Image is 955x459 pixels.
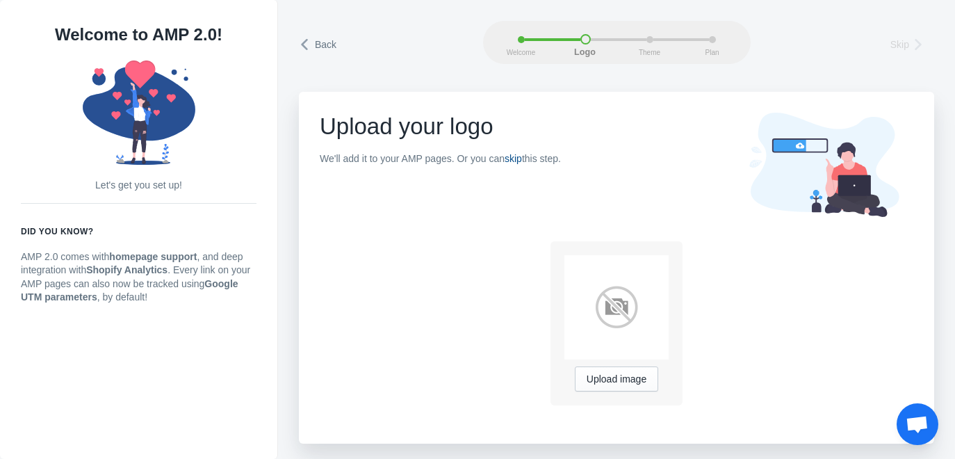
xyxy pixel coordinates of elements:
[299,34,338,53] a: Back
[86,264,168,275] strong: Shopify Analytics
[890,34,931,53] a: Skip
[564,255,669,360] img: no-image-available.png
[568,48,603,58] span: Logo
[21,225,256,239] h6: Did you know?
[504,49,539,56] span: Welcome
[587,374,646,385] span: Upload image
[897,403,938,445] div: Open chat
[632,49,667,56] span: Theme
[575,367,658,392] button: Upload image
[21,278,238,303] strong: Google UTM parameters
[21,250,256,305] p: AMP 2.0 comes with , and deep integration with . Every link on your AMP pages can also now be tra...
[21,21,256,49] h1: Welcome to AMP 2.0!
[695,49,730,56] span: Plan
[315,38,336,51] span: Back
[505,153,522,164] a: skip
[890,38,909,51] span: Skip
[320,152,561,166] p: We'll add it to your AMP pages. Or you can this step.
[21,179,256,193] p: Let's get you set up!
[320,113,561,140] h1: Upload your logo
[109,251,197,262] strong: homepage support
